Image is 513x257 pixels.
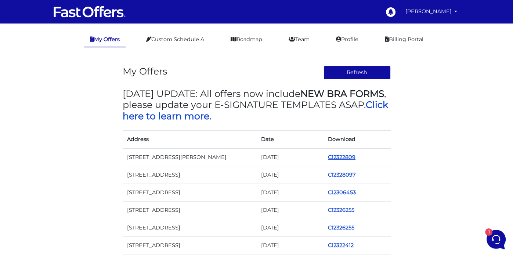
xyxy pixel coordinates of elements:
[328,171,355,178] a: C12328097
[91,133,135,138] a: Open Help Center
[324,130,391,148] th: Download
[257,219,324,236] td: [DATE]
[12,41,59,47] span: Your Conversations
[9,78,138,100] a: AuraYou:please and thanks5mo ago
[328,242,354,249] a: C12322412
[140,32,210,47] a: Custom Schedule A
[31,81,113,88] span: Aura
[328,154,355,160] a: C12322809
[73,189,79,194] span: 1
[123,148,257,166] td: [STREET_ADDRESS][PERSON_NAME]
[257,148,324,166] td: [DATE]
[225,32,268,47] a: Roadmap
[257,184,324,201] td: [DATE]
[12,133,50,138] span: Find an Answer
[128,62,135,69] span: 3
[12,82,26,97] img: dark
[328,224,354,231] a: C12326255
[17,148,120,156] input: Search for an Article...
[31,53,113,60] span: Aura
[123,88,391,122] h3: [DATE] UPDATE: All offers now include , please update your E-SIGNATURE TEMPLATES ASAP.
[402,4,460,19] a: [PERSON_NAME]
[324,66,391,80] button: Refresh
[84,32,126,47] a: My Offers
[257,201,324,219] td: [DATE]
[22,200,35,206] p: Home
[119,41,135,47] a: See all
[31,90,113,97] p: You: please and thanks
[123,184,257,201] td: [STREET_ADDRESS]
[257,130,324,148] th: Date
[31,62,113,69] p: You: not acceptable
[300,88,384,99] strong: NEW BRA FORMS
[117,81,135,88] p: 5mo ago
[12,54,26,68] img: dark
[328,189,356,196] a: C12306453
[123,201,257,219] td: [STREET_ADDRESS]
[6,189,51,206] button: Home
[114,200,123,206] p: Help
[283,32,315,47] a: Team
[485,228,507,250] iframe: Customerly Messenger Launcher
[123,166,257,184] td: [STREET_ADDRESS]
[117,53,135,59] p: 5mo ago
[63,200,84,206] p: Messages
[328,207,354,213] a: C12326255
[379,32,429,47] a: Billing Portal
[123,219,257,236] td: [STREET_ADDRESS]
[257,237,324,254] td: [DATE]
[123,130,257,148] th: Address
[51,189,96,206] button: 1Messages
[123,237,257,254] td: [STREET_ADDRESS]
[9,50,138,72] a: AuraYou:not acceptable5mo ago3
[123,99,388,121] a: Click here to learn more.
[123,66,167,77] h3: My Offers
[12,103,135,118] button: Start a Conversation
[257,166,324,184] td: [DATE]
[53,108,103,113] span: Start a Conversation
[96,189,141,206] button: Help
[330,32,364,47] a: Profile
[6,6,123,29] h2: Hello [PERSON_NAME] 👋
